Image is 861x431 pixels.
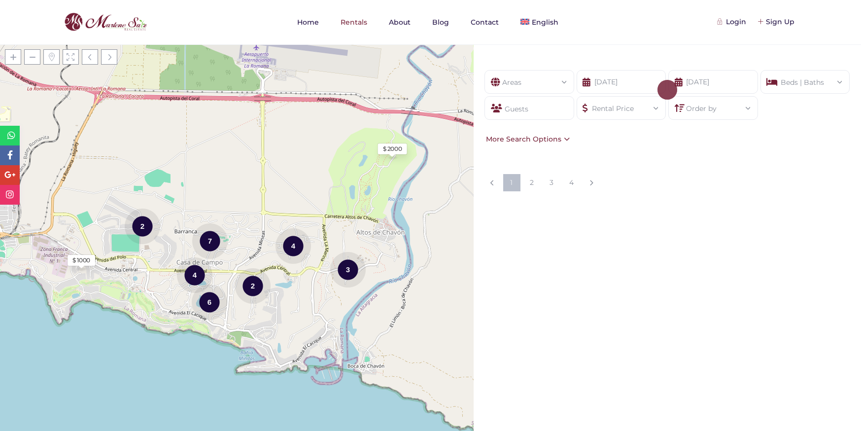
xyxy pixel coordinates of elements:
[719,16,746,27] div: Login
[62,10,149,34] img: logo
[125,208,160,245] div: 2
[543,174,560,191] a: 3
[72,256,90,265] div: $ 1000
[483,134,570,144] div: More Search Options
[484,96,574,120] div: Guests
[235,267,271,304] div: 2
[383,144,402,153] div: $ 2000
[562,174,580,191] a: 4
[177,256,212,293] div: 4
[577,70,666,94] input: Check-In
[330,251,366,288] div: 3
[276,227,311,264] div: 4
[768,71,842,88] div: Beds | Baths
[668,70,758,94] input: Check-Out
[503,174,520,191] a: 1
[492,71,566,88] div: Areas
[163,122,310,174] div: Loading Maps
[192,284,227,321] div: 6
[585,97,658,114] div: Rental Price
[758,16,794,27] div: Sign Up
[192,222,228,259] div: 7
[676,97,750,114] div: Order by
[532,18,558,27] span: English
[523,174,540,191] a: 2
